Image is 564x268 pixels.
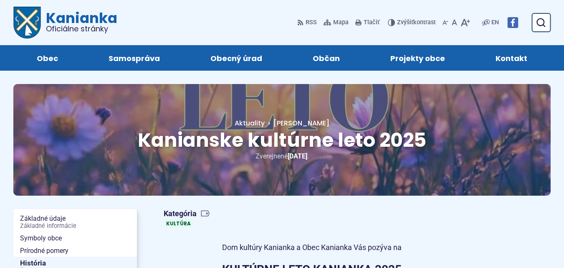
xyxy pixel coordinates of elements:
[322,14,350,31] a: Mapa
[354,14,381,31] button: Tlačiť
[46,25,117,33] span: Oficiálne stránky
[109,45,160,71] span: Samospráva
[507,17,518,28] img: Prejsť na Facebook stránku
[288,152,307,160] span: [DATE]
[441,14,450,31] button: Zmenšiť veľkosť písma
[13,245,137,257] a: Prírodné pomery
[490,18,501,28] a: EN
[20,223,130,230] span: Základné informácie
[373,45,462,71] a: Projekty obce
[13,212,137,232] a: Základné údajeZákladné informácie
[333,18,349,28] span: Mapa
[41,11,117,33] span: Kanianka
[13,232,137,245] a: Symboly obce
[13,7,117,38] a: Logo Kanianka, prejsť na domovskú stránku.
[478,45,544,71] a: Kontakt
[459,14,472,31] button: Zväčšiť veľkosť písma
[364,19,379,26] span: Tlačiť
[20,45,75,71] a: Obec
[40,151,524,162] p: Zverejnené .
[496,45,527,71] span: Kontakt
[164,219,193,228] a: Kultúra
[397,19,436,26] span: kontrast
[20,232,130,245] span: Symboly obce
[235,118,265,128] a: Aktuality
[273,118,329,128] span: [PERSON_NAME]
[138,127,426,153] span: Kanianske kultúrne leto 2025
[397,19,413,26] span: Zvýšiť
[164,241,460,254] p: Dom kultúry Kanianka a Obec Kanianka Vás pozýva na
[20,212,130,232] span: Základné údaje
[306,18,317,28] span: RSS
[20,245,130,257] span: Prírodné pomery
[265,118,329,128] a: [PERSON_NAME]
[313,45,340,71] span: Občan
[296,45,357,71] a: Občan
[92,45,177,71] a: Samospráva
[491,18,499,28] span: EN
[194,45,279,71] a: Obecný úrad
[210,45,262,71] span: Obecný úrad
[13,7,41,38] img: Prejsť na domovskú stránku
[297,14,319,31] a: RSS
[37,45,58,71] span: Obec
[390,45,445,71] span: Projekty obce
[450,14,459,31] button: Nastaviť pôvodnú veľkosť písma
[388,14,438,31] button: Zvýšiťkontrast
[164,209,210,219] span: Kategória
